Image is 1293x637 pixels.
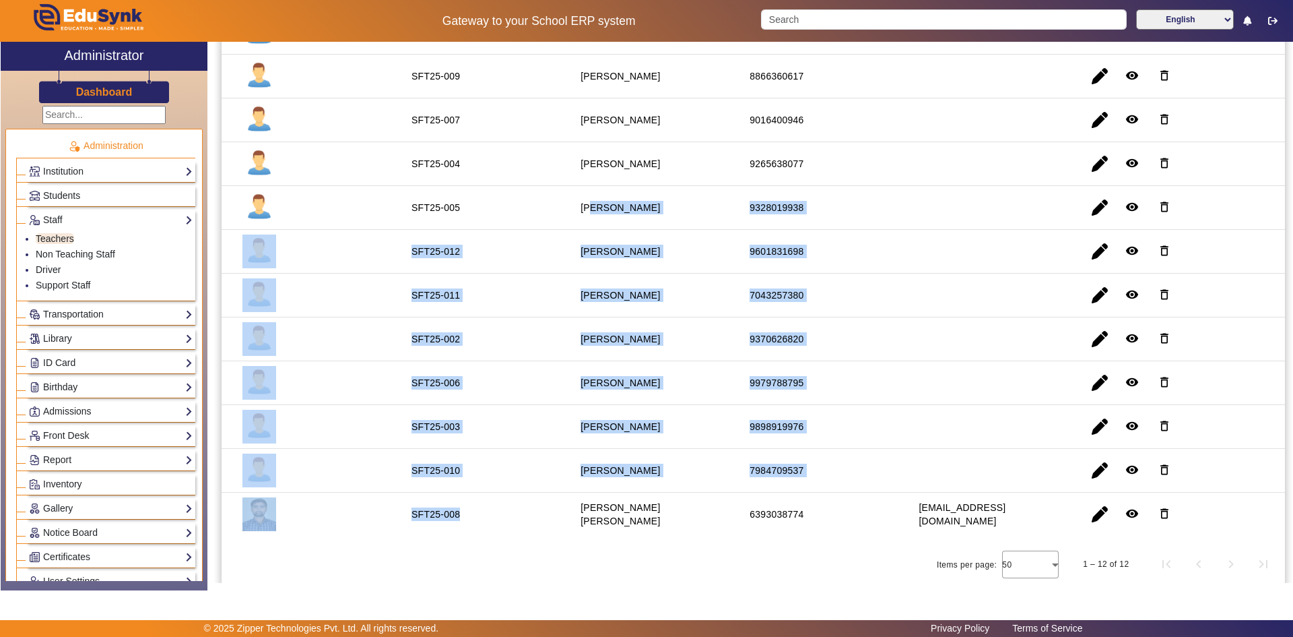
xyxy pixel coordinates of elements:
[76,86,133,98] h3: Dashboard
[1247,548,1280,580] button: Last page
[411,157,460,171] div: SFT25-004
[750,420,803,433] div: 9898919976
[750,201,803,214] div: 9328019938
[1215,548,1247,580] button: Next page
[1183,548,1215,580] button: Previous page
[581,290,660,301] staff-with-status: [PERSON_NAME]
[1150,548,1183,580] button: First page
[1158,113,1171,126] mat-icon: delete_outline
[411,376,460,390] div: SFT25-006
[411,289,460,302] div: SFT25-011
[242,454,276,487] img: profile.png
[1125,463,1139,477] mat-icon: remove_red_eye
[1158,200,1171,214] mat-icon: delete_outline
[36,233,74,244] a: Teachers
[30,479,40,489] img: Inventory.png
[750,464,803,477] div: 7984709537
[411,508,460,521] div: SFT25-008
[411,113,460,127] div: SFT25-007
[411,420,460,433] div: SFT25-003
[750,376,803,390] div: 9979788795
[1125,200,1139,214] mat-icon: remove_red_eye
[1158,156,1171,170] mat-icon: delete_outline
[242,366,276,400] img: profile.png
[750,508,803,521] div: 6393038774
[581,115,660,125] staff-with-status: [PERSON_NAME]
[411,464,460,477] div: SFT25-010
[581,71,660,82] staff-with-status: [PERSON_NAME]
[1158,463,1171,477] mat-icon: delete_outline
[1005,619,1089,637] a: Terms of Service
[750,245,803,258] div: 9601831698
[331,14,747,28] h5: Gateway to your School ERP system
[581,246,660,257] staff-with-status: [PERSON_NAME]
[29,477,193,492] a: Inventory
[581,465,660,476] staff-with-status: [PERSON_NAME]
[1158,244,1171,257] mat-icon: delete_outline
[68,140,80,152] img: Administration.png
[581,502,660,526] staff-with-status: [PERSON_NAME] [PERSON_NAME]
[242,278,276,312] img: profile.png
[581,158,660,169] staff-with-status: [PERSON_NAME]
[1158,288,1171,301] mat-icon: delete_outline
[411,245,460,258] div: SFT25-012
[924,619,996,637] a: Privacy Policy
[1125,375,1139,389] mat-icon: remove_red_eye
[242,322,276,356] img: profile.png
[242,59,276,93] img: profile.png
[1158,419,1171,433] mat-icon: delete_outline
[750,289,803,302] div: 7043257380
[36,280,90,291] a: Support Staff
[30,191,40,201] img: Students.png
[242,410,276,444] img: profile.png
[1,42,207,71] a: Administrator
[581,421,660,432] staff-with-status: [PERSON_NAME]
[1125,419,1139,433] mat-icon: remove_red_eye
[242,191,276,224] img: profile.png
[242,497,276,531] img: a6a880a6-376e-4444-83cc-9d580bd5ea0b
[1158,69,1171,82] mat-icon: delete_outline
[43,479,82,489] span: Inventory
[1125,69,1139,82] mat-icon: remove_red_eye
[750,69,803,83] div: 8866360617
[1158,332,1171,345] mat-icon: delete_outline
[1083,557,1129,571] div: 1 – 12 of 12
[42,106,166,124] input: Search...
[1125,156,1139,170] mat-icon: remove_red_eye
[411,332,460,346] div: SFT25-002
[411,69,460,83] div: SFT25-009
[242,147,276,181] img: profile.png
[36,264,61,275] a: Driver
[29,188,193,204] a: Students
[1158,507,1171,520] mat-icon: delete_outline
[1125,332,1139,345] mat-icon: remove_red_eye
[761,9,1126,30] input: Search
[411,201,460,214] div: SFT25-005
[204,621,439,636] p: © 2025 Zipper Technologies Pvt. Ltd. All rights reserved.
[43,190,80,201] span: Students
[1158,375,1171,389] mat-icon: delete_outline
[1125,244,1139,257] mat-icon: remove_red_eye
[36,249,115,260] a: Non Teaching Staff
[1125,288,1139,301] mat-icon: remove_red_eye
[1125,507,1139,520] mat-icon: remove_red_eye
[16,139,195,153] p: Administration
[242,103,276,137] img: profile.png
[1125,113,1139,126] mat-icon: remove_red_eye
[750,157,803,171] div: 9265638077
[581,377,660,388] staff-with-status: [PERSON_NAME]
[750,113,803,127] div: 9016400946
[937,558,997,572] div: Items per page:
[65,47,144,63] h2: Administrator
[750,332,803,346] div: 9370626820
[581,334,660,344] staff-with-status: [PERSON_NAME]
[242,235,276,268] img: profile.png
[75,85,133,99] a: Dashboard
[581,202,660,213] staff-with-status: [PERSON_NAME]
[919,501,1057,528] div: [EMAIL_ADDRESS][DOMAIN_NAME]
